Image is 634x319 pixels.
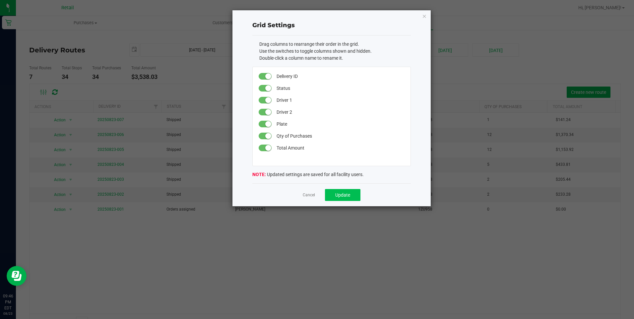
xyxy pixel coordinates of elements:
[7,266,27,286] iframe: Resource center
[325,189,360,201] button: Update
[252,21,411,30] div: Grid Settings
[259,41,411,48] li: Drag columns to rearrange their order in the grid.
[335,192,350,198] span: Update
[259,55,411,62] li: Double-click a column name to rename it.
[303,192,315,198] a: Cancel
[277,106,404,118] span: Driver 2
[277,94,404,106] span: Driver 1
[277,142,404,154] span: Total Amount
[252,172,364,177] span: Updated settings are saved for all facility users.
[277,82,404,94] span: Status
[277,70,404,82] span: Delivery ID
[277,130,404,142] span: Qty of Purchases
[259,48,411,55] li: Use the switches to toggle columns shown and hidden.
[277,118,404,130] span: Plate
